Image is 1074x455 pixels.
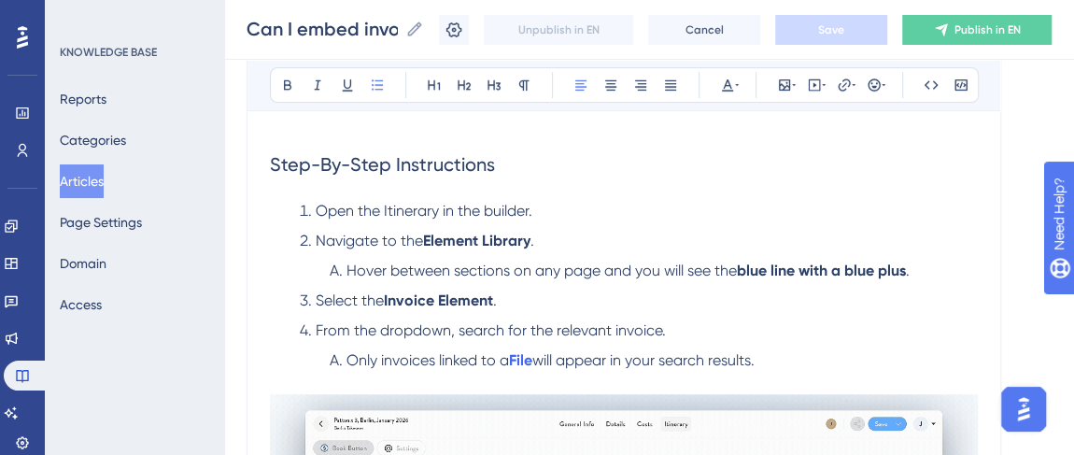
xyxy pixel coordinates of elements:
[906,262,910,279] span: .
[44,5,117,27] span: Need Help?
[346,351,509,369] span: Only invoices linked to a
[60,123,126,157] button: Categories
[60,45,157,60] div: KNOWLEDGE BASE
[60,288,102,321] button: Access
[316,291,384,309] span: Select the
[996,381,1052,437] iframe: UserGuiding AI Assistant Launcher
[954,22,1021,37] span: Publish in EN
[384,291,493,309] strong: Invoice Element
[818,22,844,37] span: Save
[60,164,104,198] button: Articles
[60,82,106,116] button: Reports
[247,16,398,42] input: Article Name
[518,22,600,37] span: Unpublish in EN
[316,232,423,249] span: Navigate to the
[509,351,532,369] a: File
[423,232,530,249] strong: Element Library
[532,351,755,369] span: will appear in your search results.
[316,321,666,339] span: From the dropdown, search for the relevant invoice.
[346,262,737,279] span: Hover between sections on any page and you will see the
[484,15,633,45] button: Unpublish in EN
[902,15,1052,45] button: Publish in EN
[493,291,497,309] span: .
[775,15,887,45] button: Save
[648,15,760,45] button: Cancel
[60,206,142,239] button: Page Settings
[270,153,495,176] span: Step-By-Step Instructions
[685,22,724,37] span: Cancel
[60,247,106,280] button: Domain
[316,202,532,220] span: Open the Itinerary in the builder.
[530,232,534,249] span: .
[737,262,906,279] strong: blue line with a blue plus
